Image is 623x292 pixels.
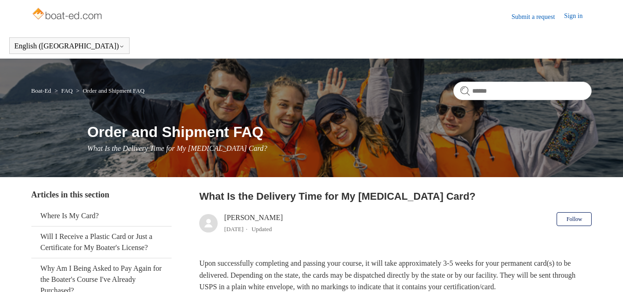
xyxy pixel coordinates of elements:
[31,87,51,94] a: Boat-Ed
[224,212,283,234] div: [PERSON_NAME]
[511,12,564,22] a: Submit a request
[564,11,592,22] a: Sign in
[199,189,592,204] h2: What Is the Delivery Time for My Boating Card?
[83,87,145,94] a: Order and Shipment FAQ
[31,6,105,24] img: Boat-Ed Help Center home page
[224,226,243,232] time: 05/09/2024, 14:28
[31,87,53,94] li: Boat-Ed
[592,261,616,285] div: Live chat
[31,190,109,199] span: Articles in this section
[453,82,592,100] input: Search
[251,226,272,232] li: Updated
[87,121,592,143] h1: Order and Shipment FAQ
[61,87,73,94] a: FAQ
[87,144,267,152] span: What Is the Delivery Time for My [MEDICAL_DATA] Card?
[53,87,74,94] li: FAQ
[14,42,125,50] button: English ([GEOGRAPHIC_DATA])
[31,206,172,226] a: Where Is My Card?
[31,226,172,258] a: Will I Receive a Plastic Card or Just a Certificate for My Boater's License?
[74,87,144,94] li: Order and Shipment FAQ
[557,212,592,226] button: Follow Article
